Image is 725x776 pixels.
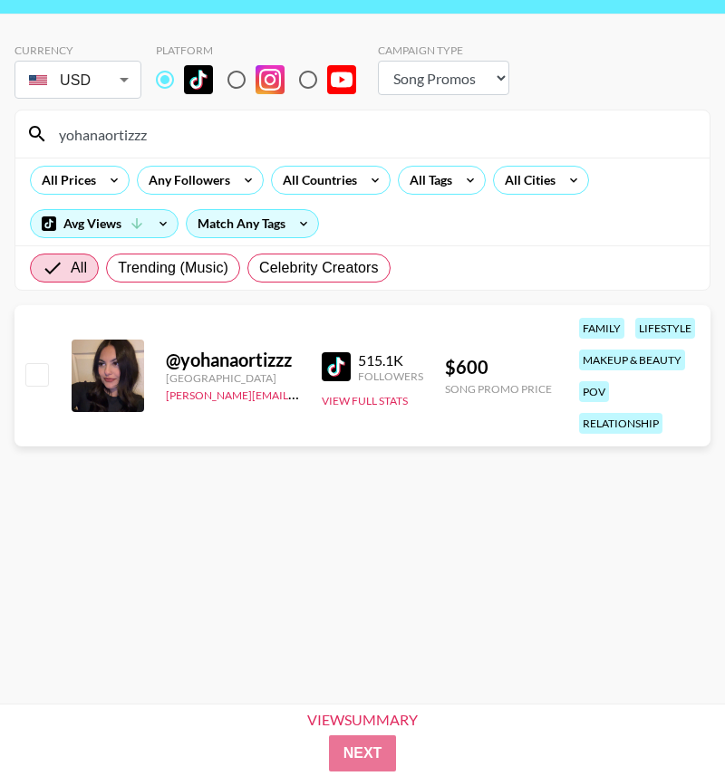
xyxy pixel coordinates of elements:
[18,64,138,96] div: USD
[579,381,609,402] div: pov
[399,167,456,194] div: All Tags
[138,167,234,194] div: Any Followers
[378,43,509,57] div: Campaign Type
[272,167,361,194] div: All Countries
[579,413,662,434] div: relationship
[184,65,213,94] img: TikTok
[579,350,685,370] div: makeup & beauty
[31,210,178,237] div: Avg Views
[256,65,285,94] img: Instagram
[634,685,703,754] iframe: Drift Widget Chat Controller
[327,65,356,94] img: YouTube
[31,167,100,194] div: All Prices
[259,257,379,279] span: Celebrity Creators
[579,318,624,339] div: family
[48,120,699,148] input: Search by User Name
[166,371,300,385] div: [GEOGRAPHIC_DATA]
[329,735,397,771] button: Next
[445,356,552,378] div: $ 600
[14,43,141,57] div: Currency
[494,167,559,194] div: All Cities
[322,352,351,381] img: TikTok
[292,712,433,728] div: View Summary
[166,349,300,371] div: @ yohanaortizzz
[322,394,408,407] button: View Full Stats
[156,43,371,57] div: Platform
[118,257,228,279] span: Trending (Music)
[358,351,423,369] div: 515.1K
[187,210,318,237] div: Match Any Tags
[166,385,520,402] a: [PERSON_NAME][EMAIL_ADDRESS][PERSON_NAME][DOMAIN_NAME]
[635,318,695,339] div: lifestyle
[71,257,87,279] span: All
[445,382,552,396] div: Song Promo Price
[358,369,423,383] div: Followers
